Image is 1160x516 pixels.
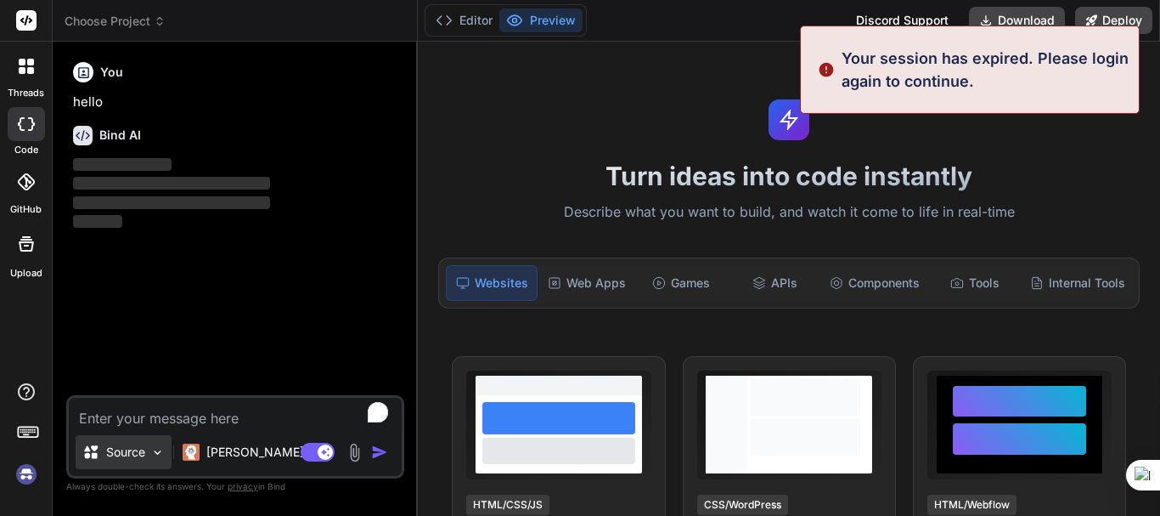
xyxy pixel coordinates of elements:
[345,443,364,462] img: attachment
[930,265,1020,301] div: Tools
[697,495,788,515] div: CSS/WordPress
[183,444,200,461] img: Claude 4 Sonnet
[73,158,172,171] span: ‌
[228,481,258,491] span: privacy
[73,93,401,112] p: hello
[371,444,388,461] img: icon
[446,265,538,301] div: Websites
[428,201,1150,224] p: Describe what you want to build, and watch it come to life in real-time
[1075,7,1152,34] button: Deploy
[14,143,38,157] label: code
[73,177,270,190] span: ‌
[823,265,926,301] div: Components
[927,495,1016,515] div: HTML/Webflow
[969,7,1065,34] button: Download
[10,202,42,217] label: GitHub
[429,9,499,32] button: Editor
[499,9,583,32] button: Preview
[428,161,1150,191] h1: Turn ideas into code instantly
[69,398,402,428] textarea: To enrich screen reader interactions, please activate Accessibility in Grammarly extension settings
[10,266,42,281] label: Upload
[8,86,44,100] label: threads
[99,127,141,144] h6: Bind AI
[541,265,633,301] div: Web Apps
[1023,265,1132,301] div: Internal Tools
[636,265,726,301] div: Games
[100,64,123,81] h6: You
[729,265,819,301] div: APIs
[65,13,166,30] span: Choose Project
[106,444,145,461] p: Source
[846,7,959,34] div: Discord Support
[206,444,333,461] p: [PERSON_NAME] 4 S..
[466,495,549,515] div: HTML/CSS/JS
[12,460,41,489] img: signin
[73,196,270,209] span: ‌
[66,479,404,495] p: Always double-check its answers. Your in Bind
[150,445,165,460] img: Pick Models
[842,47,1129,93] p: Your session has expired. Please login again to continue.
[818,47,835,93] img: alert
[73,215,122,228] span: ‌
